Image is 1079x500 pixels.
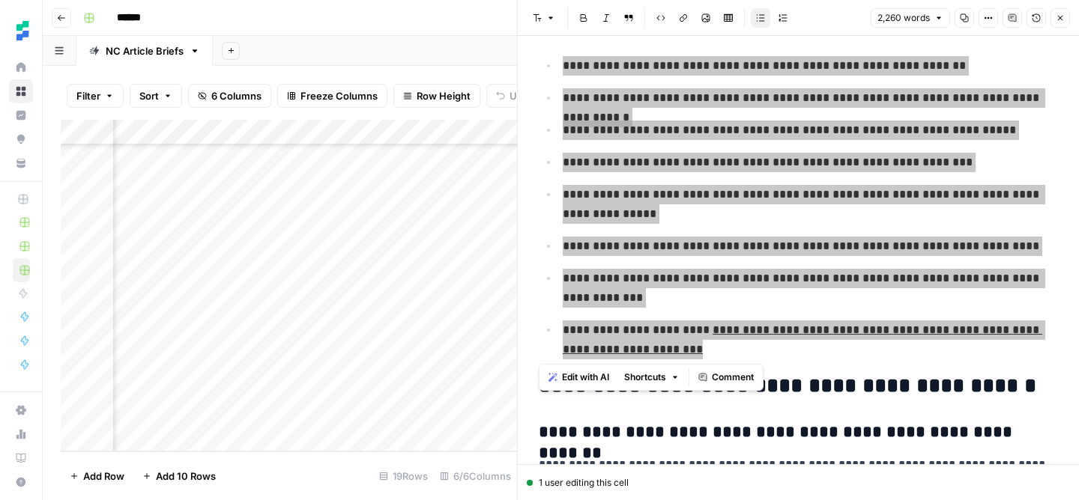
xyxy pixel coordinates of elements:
div: 19 Rows [373,464,434,488]
span: Undo [510,88,535,103]
span: Edit with AI [562,371,609,384]
span: Freeze Columns [300,88,378,103]
span: Add 10 Rows [156,469,216,484]
button: Undo [486,84,545,108]
button: Freeze Columns [277,84,387,108]
div: 1 user editing this cell [527,476,1070,490]
button: Help + Support [9,470,33,494]
span: Sort [139,88,159,103]
a: Insights [9,103,33,127]
span: Shortcuts [624,371,666,384]
a: Usage [9,422,33,446]
button: Add Row [61,464,133,488]
span: Row Height [417,88,471,103]
span: Comment [712,371,754,384]
button: 2,260 words [871,8,950,28]
button: Workspace: Ten Speed [9,12,33,49]
button: Shortcuts [618,368,686,387]
button: Edit with AI [542,368,615,387]
div: 6/6 Columns [434,464,517,488]
a: Opportunities [9,127,33,151]
a: NC Article Briefs [76,36,213,66]
button: 6 Columns [188,84,271,108]
a: Your Data [9,151,33,175]
span: 6 Columns [211,88,262,103]
button: Sort [130,84,182,108]
a: Settings [9,398,33,422]
a: Browse [9,79,33,103]
button: Add 10 Rows [133,464,225,488]
img: Ten Speed Logo [9,17,36,44]
a: Home [9,55,33,79]
button: Comment [692,368,760,387]
span: Filter [76,88,100,103]
span: Add Row [83,469,124,484]
span: 2,260 words [877,11,930,25]
button: Row Height [393,84,480,108]
button: Filter [67,84,124,108]
a: Learning Hub [9,446,33,470]
div: NC Article Briefs [106,43,184,58]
